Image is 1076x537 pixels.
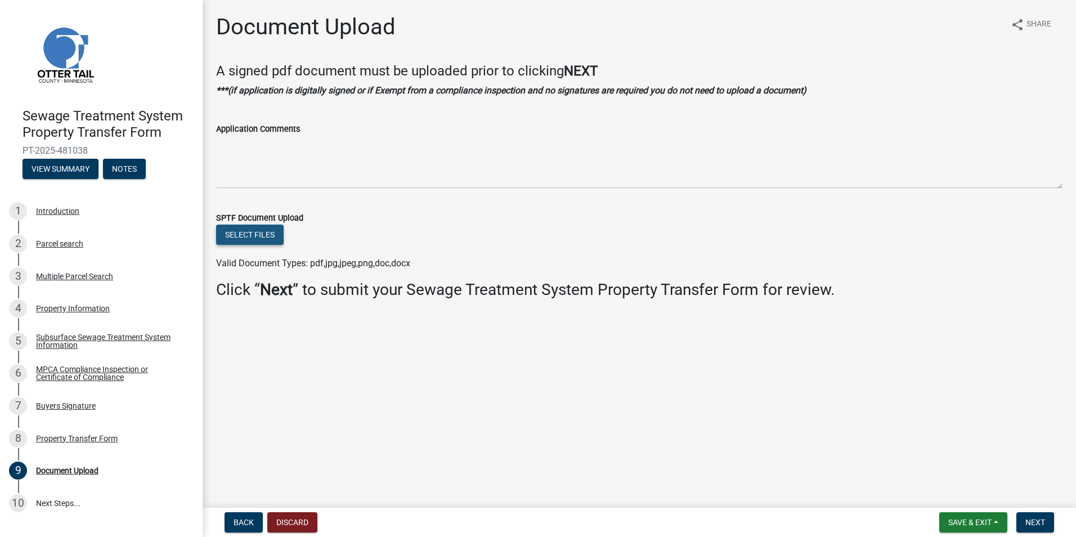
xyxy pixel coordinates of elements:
img: Otter Tail County, Minnesota [23,12,107,96]
span: Save & Exit [948,518,992,527]
div: Property Transfer Form [36,435,118,442]
span: Share [1026,18,1051,32]
div: Parcel search [36,240,83,248]
div: Subsurface Sewage Treatment System Information [36,333,185,349]
strong: Next [260,280,293,299]
button: Next [1016,512,1054,532]
div: 10 [9,494,27,512]
h4: A signed pdf document must be uploaded prior to clicking [216,63,1062,79]
button: Notes [103,159,146,179]
div: 9 [9,462,27,480]
div: Multiple Parcel Search [36,272,113,280]
div: 3 [9,267,27,285]
button: View Summary [23,159,98,179]
div: 6 [9,364,27,382]
wm-modal-confirm: Summary [23,165,98,174]
div: 4 [9,299,27,317]
span: PT-2025-481038 [23,145,180,156]
div: 8 [9,429,27,447]
span: Next [1025,518,1045,527]
div: Introduction [36,207,79,215]
label: Application Comments [216,126,300,133]
div: 1 [9,202,27,220]
h1: Document Upload [216,14,396,41]
div: Property Information [36,305,110,312]
i: share [1011,18,1024,32]
button: Select files [216,225,284,245]
strong: ***(if application is digitally signed or if Exempt from a compliance inspection and no signature... [216,85,806,96]
button: shareShare [1002,14,1060,35]
button: Discard [267,512,317,532]
div: 2 [9,235,27,253]
label: SPTF Document Upload [216,214,303,222]
span: Back [234,518,254,527]
div: Buyers Signature [36,402,96,410]
div: Document Upload [36,467,98,475]
h3: Click “ ” to submit your Sewage Treatment System Property Transfer Form for review. [216,280,1062,299]
wm-modal-confirm: Notes [103,165,146,174]
div: 5 [9,332,27,350]
button: Back [225,512,263,532]
div: 7 [9,397,27,415]
button: Save & Exit [939,512,1007,532]
h4: Sewage Treatment System Property Transfer Form [23,108,194,141]
div: MPCA Compliance Inspection or Certificate of Compliance [36,365,185,381]
span: Valid Document Types: pdf,jpg,jpeg,png,doc,docx [216,258,410,268]
strong: NEXT [564,63,598,79]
